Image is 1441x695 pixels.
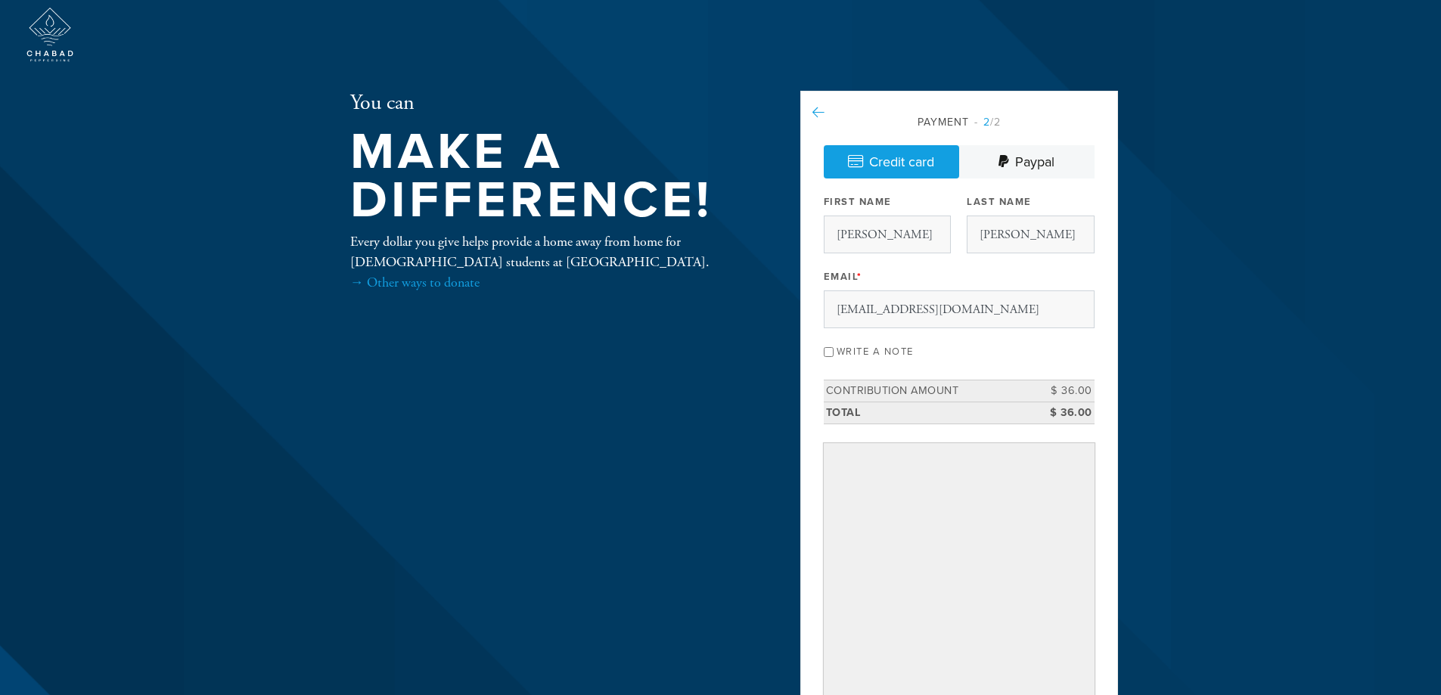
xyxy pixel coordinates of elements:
td: Total [824,402,1026,424]
label: Email [824,270,862,284]
td: $ 36.00 [1026,380,1095,402]
a: → Other ways to donate [350,274,480,291]
h1: Make a Difference! [350,128,751,225]
span: /2 [974,116,1001,129]
span: 2 [983,116,990,129]
label: First Name [824,195,892,209]
img: CAP%20Logo%20White.png [23,8,77,62]
div: Payment [824,114,1095,130]
label: Write a note [837,346,914,358]
span: This field is required. [857,271,862,283]
div: Every dollar you give helps provide a home away from home for [DEMOGRAPHIC_DATA] students at [GEO... [350,231,751,293]
a: Credit card [824,145,959,178]
h2: You can [350,91,751,116]
td: $ 36.00 [1026,402,1095,424]
label: Last Name [967,195,1032,209]
td: Contribution Amount [824,380,1026,402]
a: Paypal [959,145,1095,178]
